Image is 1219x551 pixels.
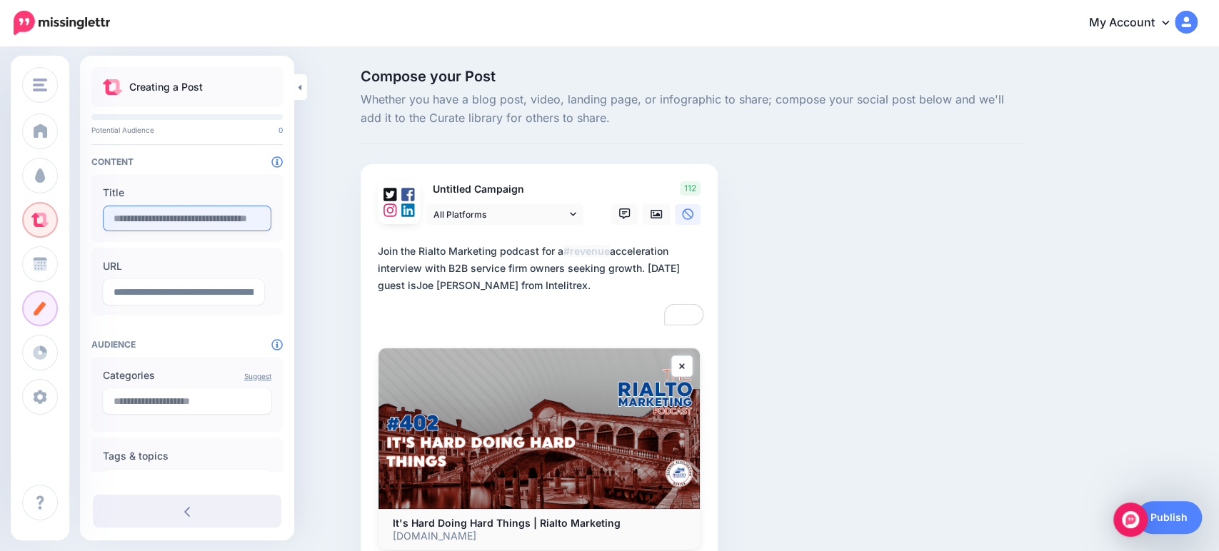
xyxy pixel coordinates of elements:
[103,184,271,201] label: Title
[361,91,1023,128] span: Whether you have a blog post, video, landing page, or infographic to share; compose your social p...
[393,517,621,529] b: It's Hard Doing Hard Things | Rialto Marketing
[378,243,706,328] textarea: To enrich screen reader interactions, please activate Accessibility in Grammarly extension settings
[103,448,271,465] label: Tags & topics
[244,372,271,380] a: Suggest
[103,367,271,384] label: Categories
[129,79,203,96] p: Creating a Post
[279,126,283,134] span: 0
[1075,6,1198,41] a: My Account
[426,204,583,225] a: All Platforms
[103,79,122,95] img: curate.png
[103,258,271,275] label: URL
[91,156,283,167] h4: Content
[14,11,110,35] img: Missinglettr
[1136,501,1202,534] a: Publish
[91,339,283,350] h4: Audience
[433,207,566,222] span: All Platforms
[680,181,701,196] span: 112
[33,79,47,91] img: menu.png
[1113,502,1148,537] div: Open Intercom Messenger
[361,69,1023,84] span: Compose your Post
[378,243,706,294] div: Join the Rialto Marketing podcast for a acceleration interview with B2B service firm owners seeki...
[393,530,686,542] p: [DOMAIN_NAME]
[91,126,283,134] p: Potential Audience
[426,181,585,198] p: Untitled Campaign
[378,348,700,509] img: It's Hard Doing Hard Things | Rialto Marketing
